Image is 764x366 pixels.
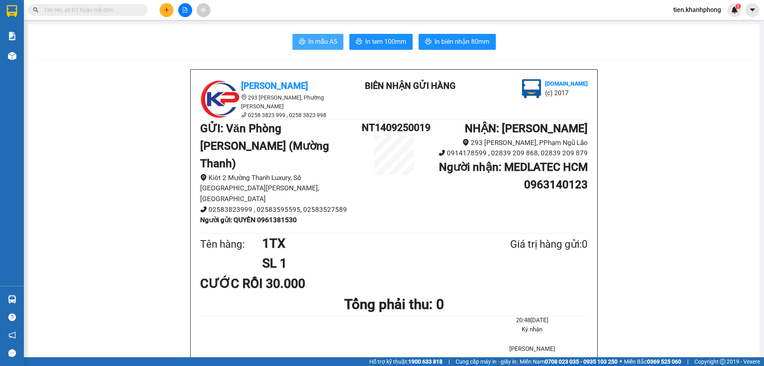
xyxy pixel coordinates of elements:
span: In mẫu A5 [308,37,337,47]
span: phone [200,206,207,213]
button: aim [197,3,210,17]
span: ⚪️ [620,360,622,363]
span: Cung cấp máy in - giấy in: [456,357,518,366]
img: warehouse-icon [8,295,16,303]
span: environment [200,174,207,181]
span: tien.khanhphong [667,5,727,15]
button: caret-down [745,3,759,17]
button: printerIn mẫu A5 [292,34,343,50]
h1: NT1409250019 [362,120,426,135]
span: | [687,357,688,366]
b: [PERSON_NAME] [241,81,308,91]
b: [DOMAIN_NAME] [545,80,588,87]
img: logo.jpg [522,79,541,98]
button: printerIn biên nhận 80mm [419,34,496,50]
span: phone [439,149,445,156]
strong: 1900 633 818 [408,358,442,365]
li: Kiôt 2 Mường Thanh Luxury, Số [GEOGRAPHIC_DATA][PERSON_NAME], [GEOGRAPHIC_DATA] [200,172,362,204]
li: 0914178599 , 02839 209 868, 02839 209 879 [426,148,588,159]
span: caret-down [749,6,756,14]
div: Giá trị hàng gửi: 0 [472,236,588,252]
b: GỬI : Văn Phòng [PERSON_NAME] (Mường Thanh) [200,122,329,170]
li: (c) 2017 [545,88,588,98]
span: file-add [182,7,188,13]
b: [DOMAIN_NAME] [67,30,109,37]
b: NHẬN : [PERSON_NAME] [465,122,588,135]
b: BIÊN NHẬN GỬI HÀNG [51,12,76,63]
span: question-circle [8,313,16,321]
img: logo.jpg [10,10,50,50]
b: Người nhận : MEDLATEC HCM 0963140123 [439,160,588,191]
li: 0258 3823 999 , 0258 3823 998 [200,111,343,119]
b: Người gửi : QUYÊN 0961381530 [200,216,297,224]
img: icon-new-feature [731,6,738,14]
li: 293 [PERSON_NAME], PPhạm Ngũ Lão [426,137,588,148]
span: plus [164,7,170,13]
h1: SL 1 [262,253,472,273]
span: 1 [737,4,739,9]
b: [PERSON_NAME] [10,51,45,89]
span: phone [241,112,247,117]
img: logo.jpg [200,79,240,119]
img: solution-icon [8,32,16,40]
b: BIÊN NHẬN GỬI HÀNG [365,81,456,91]
input: Tìm tên, số ĐT hoặc mã đơn [44,6,138,14]
li: 20:48[DATE] [477,316,588,325]
li: [PERSON_NAME] [477,344,588,354]
span: Miền Nam [520,357,618,366]
span: aim [201,7,206,13]
li: 02583823999 , 02583595595, 02583527589 [200,204,362,215]
span: message [8,349,16,357]
li: (c) 2017 [67,38,109,48]
li: Ký nhận [477,325,588,335]
button: file-add [178,3,192,17]
span: notification [8,331,16,339]
span: environment [241,94,247,100]
img: logo.jpg [86,10,105,29]
button: plus [160,3,173,17]
span: search [33,7,39,13]
div: CƯỚC RỒI 30.000 [200,274,328,294]
span: printer [425,38,431,46]
span: environment [462,139,469,146]
img: logo-vxr [7,5,17,17]
span: printer [299,38,305,46]
div: Tên hàng: [200,236,262,252]
strong: 0708 023 035 - 0935 103 250 [545,358,618,365]
strong: 0369 525 060 [647,358,681,365]
span: In biên nhận 80mm [435,37,489,47]
img: warehouse-icon [8,52,16,60]
h1: Tổng phải thu: 0 [200,294,588,315]
span: | [448,357,450,366]
span: printer [356,38,362,46]
span: Miền Bắc [624,357,681,366]
li: 293 [PERSON_NAME], Phường [PERSON_NAME] [200,93,343,111]
span: copyright [720,359,725,364]
sup: 1 [735,4,741,9]
h1: 1TX [262,233,472,253]
button: printerIn tem 100mm [349,34,413,50]
span: In tem 100mm [365,37,406,47]
span: Hỗ trợ kỹ thuật: [369,357,442,366]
